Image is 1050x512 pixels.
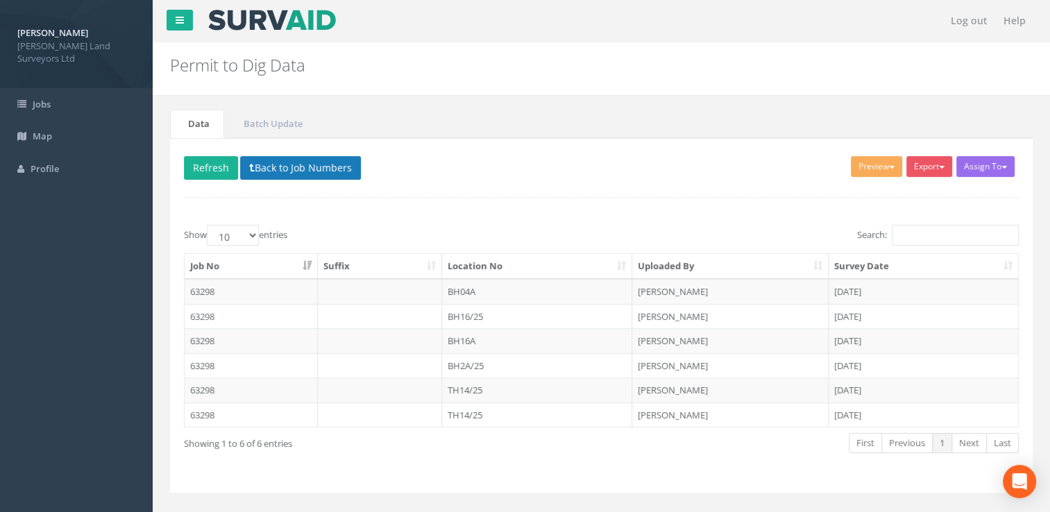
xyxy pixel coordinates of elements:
[33,98,51,110] span: Jobs
[185,377,318,402] td: 63298
[632,353,829,378] td: [PERSON_NAME]
[226,110,317,138] a: Batch Update
[442,328,633,353] td: BH16A
[956,156,1015,177] button: Assign To
[170,56,886,74] h2: Permit to Dig Data
[829,377,1018,402] td: [DATE]
[632,304,829,329] td: [PERSON_NAME]
[632,254,829,279] th: Uploaded By: activate to sort column ascending
[1003,465,1036,498] div: Open Intercom Messenger
[851,156,902,177] button: Preview
[442,279,633,304] td: BH04A
[184,225,287,246] label: Show entries
[829,279,1018,304] td: [DATE]
[906,156,952,177] button: Export
[951,433,987,453] a: Next
[892,225,1019,246] input: Search:
[185,353,318,378] td: 63298
[318,254,442,279] th: Suffix: activate to sort column ascending
[857,225,1019,246] label: Search:
[632,402,829,427] td: [PERSON_NAME]
[881,433,933,453] a: Previous
[33,130,52,142] span: Map
[829,254,1018,279] th: Survey Date: activate to sort column ascending
[829,304,1018,329] td: [DATE]
[17,40,135,65] span: [PERSON_NAME] Land Surveyors Ltd
[986,433,1019,453] a: Last
[185,304,318,329] td: 63298
[442,402,633,427] td: TH14/25
[31,162,59,175] span: Profile
[240,156,361,180] button: Back to Job Numbers
[17,26,88,39] strong: [PERSON_NAME]
[185,402,318,427] td: 63298
[185,328,318,353] td: 63298
[442,353,633,378] td: BH2A/25
[442,377,633,402] td: TH14/25
[184,156,238,180] button: Refresh
[829,353,1018,378] td: [DATE]
[184,432,520,450] div: Showing 1 to 6 of 6 entries
[829,328,1018,353] td: [DATE]
[442,254,633,279] th: Location No: activate to sort column ascending
[185,279,318,304] td: 63298
[170,110,224,138] a: Data
[207,225,259,246] select: Showentries
[17,23,135,65] a: [PERSON_NAME] [PERSON_NAME] Land Surveyors Ltd
[632,377,829,402] td: [PERSON_NAME]
[829,402,1018,427] td: [DATE]
[632,328,829,353] td: [PERSON_NAME]
[185,254,318,279] th: Job No: activate to sort column ascending
[932,433,952,453] a: 1
[442,304,633,329] td: BH16/25
[849,433,882,453] a: First
[632,279,829,304] td: [PERSON_NAME]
